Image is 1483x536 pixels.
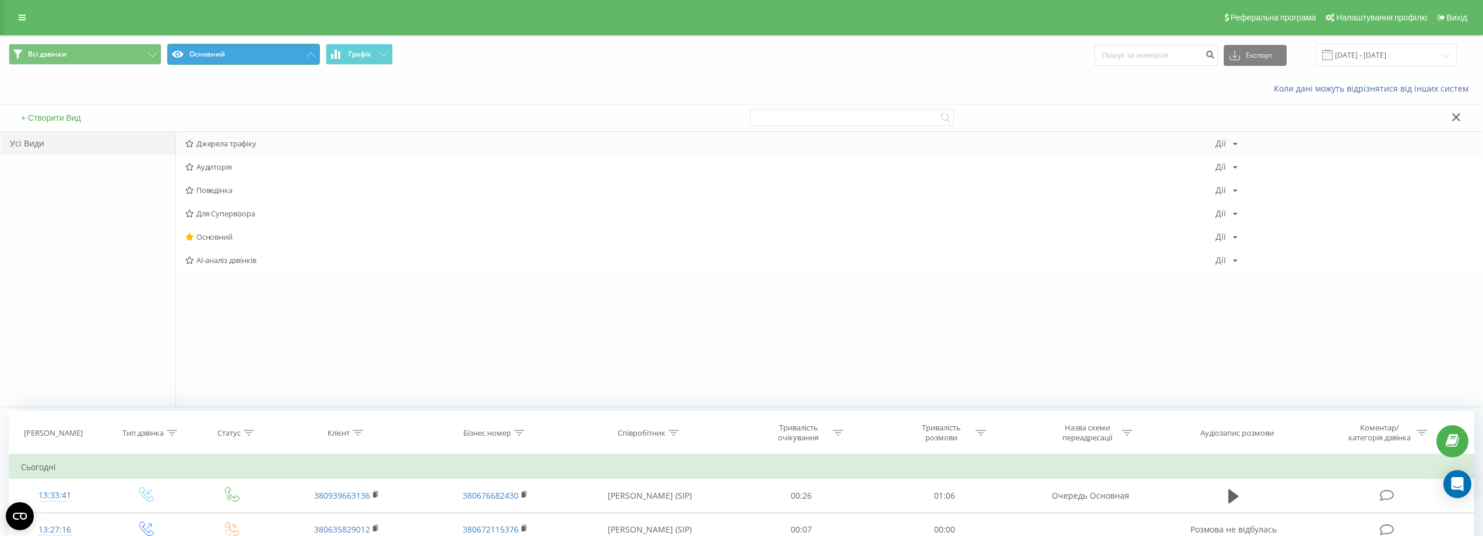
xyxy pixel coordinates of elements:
[463,490,519,501] a: 380676682430
[1094,45,1218,66] input: Пошук за номером
[1224,45,1287,66] button: Експорт
[185,256,1216,264] span: AI-аналіз дзвінків
[1056,423,1119,443] div: Назва схеми переадресації
[327,428,350,438] div: Клієнт
[1336,13,1427,22] span: Налаштування профілю
[167,44,320,65] button: Основний
[326,44,393,65] button: Графік
[9,456,1474,479] td: Сьогодні
[17,113,84,123] button: + Створити Вид
[873,479,1016,513] td: 01:06
[1447,13,1467,22] span: Вихід
[24,428,83,438] div: [PERSON_NAME]
[1216,163,1226,171] div: Дії
[314,490,370,501] a: 380939663136
[1274,83,1474,94] a: Коли дані можуть відрізнятися вiд інших систем
[730,479,873,513] td: 00:26
[767,423,830,443] div: Тривалість очікування
[185,139,1216,148] span: Джерела трафіку
[1345,423,1414,443] div: Коментар/категорія дзвінка
[463,428,511,438] div: Бізнес номер
[348,50,371,58] span: Графік
[1443,470,1471,498] div: Open Intercom Messenger
[910,423,973,443] div: Тривалість розмови
[1448,112,1465,124] button: Закрити
[1,132,175,155] div: Усі Види
[1216,256,1226,264] div: Дії
[185,233,1216,241] span: Основний
[217,428,241,438] div: Статус
[1231,13,1316,22] span: Реферальна програма
[9,44,161,65] button: Всі дзвінки
[185,163,1216,171] span: Аудиторія
[1216,209,1226,218] div: Дії
[21,484,89,507] div: 13:33:41
[570,479,730,513] td: [PERSON_NAME] (SIP)
[1216,139,1226,148] div: Дії
[122,428,164,438] div: Тип дзвінка
[1200,428,1274,438] div: Аудіозапис розмови
[1190,524,1277,535] span: Розмова не відбулась
[1216,186,1226,194] div: Дії
[1216,233,1226,241] div: Дії
[618,428,665,438] div: Співробітник
[314,524,370,535] a: 380635829012
[28,50,66,59] span: Всі дзвінки
[6,502,34,530] button: Open CMP widget
[185,209,1216,218] span: Для Супервізора
[185,186,1216,194] span: Поведінка
[463,524,519,535] a: 380672115376
[1016,479,1164,513] td: Очередь Основная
